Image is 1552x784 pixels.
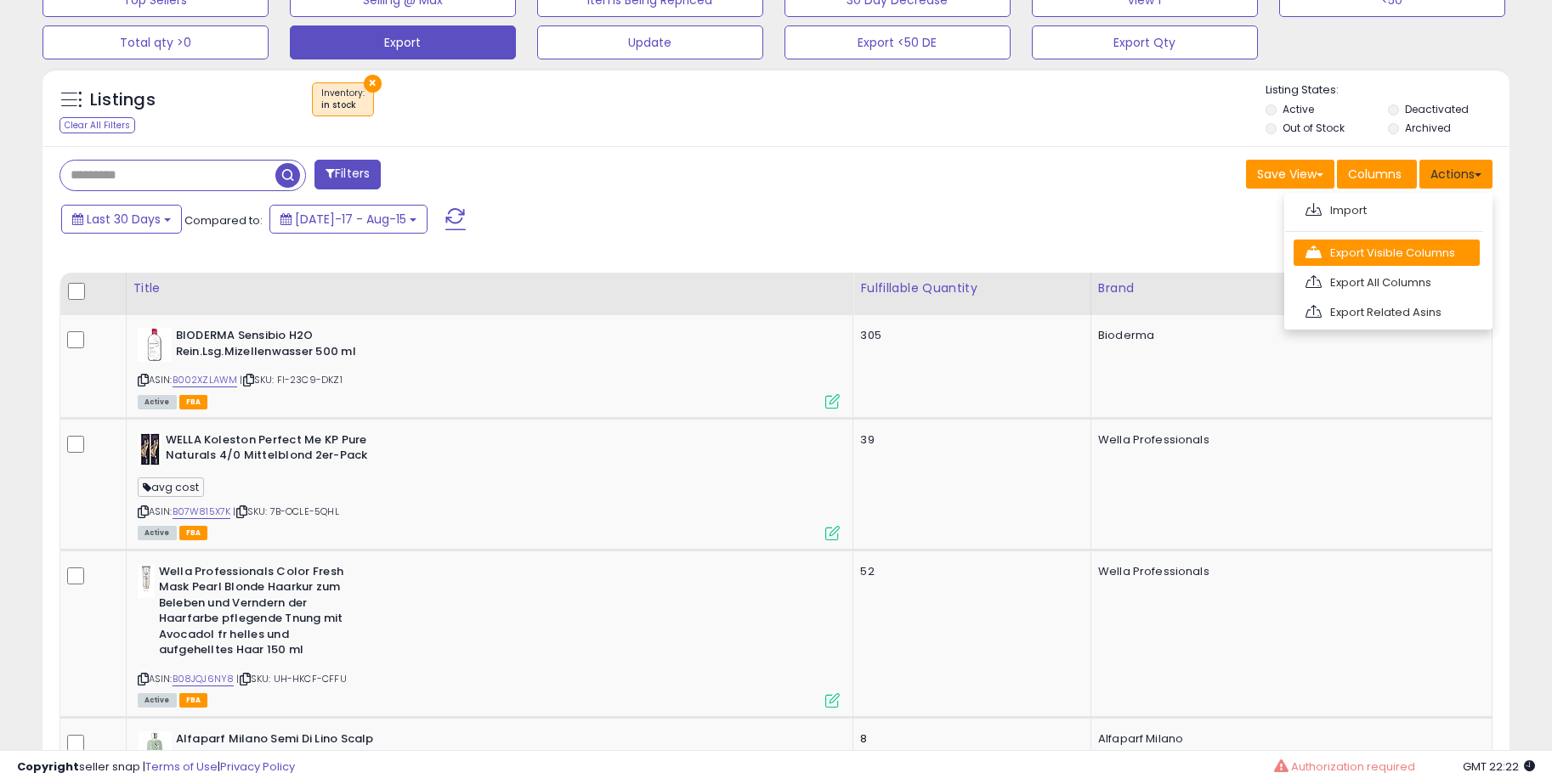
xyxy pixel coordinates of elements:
b: Alfaparf Milano Semi Di Lino Scalp Rebalance Purifying Low Shampoo, 250 ml Zeder [176,731,382,783]
div: ASIN: [138,564,841,706]
a: Import [1294,197,1480,223]
img: 21eHAKV+P7L._SL40_.jpg [138,564,155,598]
div: Brand [1098,279,1485,297]
div: 39 [860,432,1078,448]
button: Export [290,25,516,59]
h5: Listings [90,88,156,112]
a: B07W815X7K [173,505,231,519]
span: Compared to: [184,212,263,228]
a: Export All Columns [1294,269,1480,296]
span: All listings currently available for purchase on Amazon [138,526,177,540]
div: seller snap | | [17,759,295,776]
button: Save View [1246,160,1334,189]
div: ASIN: [138,328,841,407]
button: Last 30 Days [61,205,182,234]
img: 41ATB5IAArL._SL40_.jpg [138,432,161,466]
span: FBA [179,693,208,708]
div: Bioderma [1098,328,1479,343]
img: 31IVbMQoTNL._SL40_.jpg [138,731,172,765]
span: All listings currently available for purchase on Amazon [138,395,177,409]
a: Privacy Policy [220,759,295,775]
button: Columns [1337,160,1417,189]
span: Last 30 Days [87,211,161,228]
span: avg cost [138,477,204,497]
div: Wella Professionals [1098,432,1479,448]
button: Filters [314,160,381,189]
button: Total qty >0 [42,25,269,59]
b: WELLA Koleston Perfect Me KP Pure Naturals 4/0 Mittelblond 2er-Pack [166,432,372,468]
div: Wella Professionals [1098,564,1479,579]
button: Export Qty [1032,25,1258,59]
span: Inventory : [321,87,365,112]
a: Terms of Use [145,759,218,775]
span: Columns [1348,166,1402,183]
label: Out of Stock [1283,121,1345,135]
span: | SKU: 7B-OCLE-5QHL [233,505,338,518]
button: Actions [1419,160,1493,189]
div: Title [133,279,847,297]
div: Fulfillable Quantity [860,279,1084,297]
div: 305 [860,328,1078,343]
button: Update [537,25,763,59]
a: B08JQJ6NY8 [173,672,235,686]
button: × [364,75,382,93]
button: Export <50 DE [784,25,1011,59]
div: in stock [321,99,365,111]
span: | SKU: FI-23C9-DKZ1 [240,373,342,386]
div: 52 [860,564,1078,579]
span: FBA [179,526,208,540]
strong: Copyright [17,759,79,775]
span: 2025-09-15 22:22 GMT [1463,759,1535,775]
span: All listings currently available for purchase on Amazon [138,693,177,708]
div: ASIN: [138,432,841,539]
b: BIODERMA Sensibio H2O Rein.Lsg.Mizellenwasser 500 ml [176,328,382,364]
label: Deactivated [1405,102,1469,116]
a: B002XZLAWM [173,373,238,387]
div: Clear All Filters [59,117,135,133]
label: Archived [1405,121,1451,135]
div: Alfaparf Milano [1098,731,1479,747]
p: Listing States: [1266,82,1510,99]
span: [DATE]-17 - Aug-15 [295,211,406,228]
button: [DATE]-17 - Aug-15 [269,205,428,234]
span: | SKU: UH-HKCF-CFFU [236,672,346,685]
div: 8 [860,731,1078,747]
img: 31khQ1k4fPL._SL40_.jpg [138,328,172,362]
a: Export Visible Columns [1294,240,1480,266]
span: FBA [179,395,208,409]
b: Wella Professionals Color Fresh Mask Pearl Blonde Haarkur zum Beleben und Verndern der Haarfarbe ... [159,564,365,663]
a: Export Related Asins [1294,299,1480,325]
label: Active [1283,102,1314,116]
